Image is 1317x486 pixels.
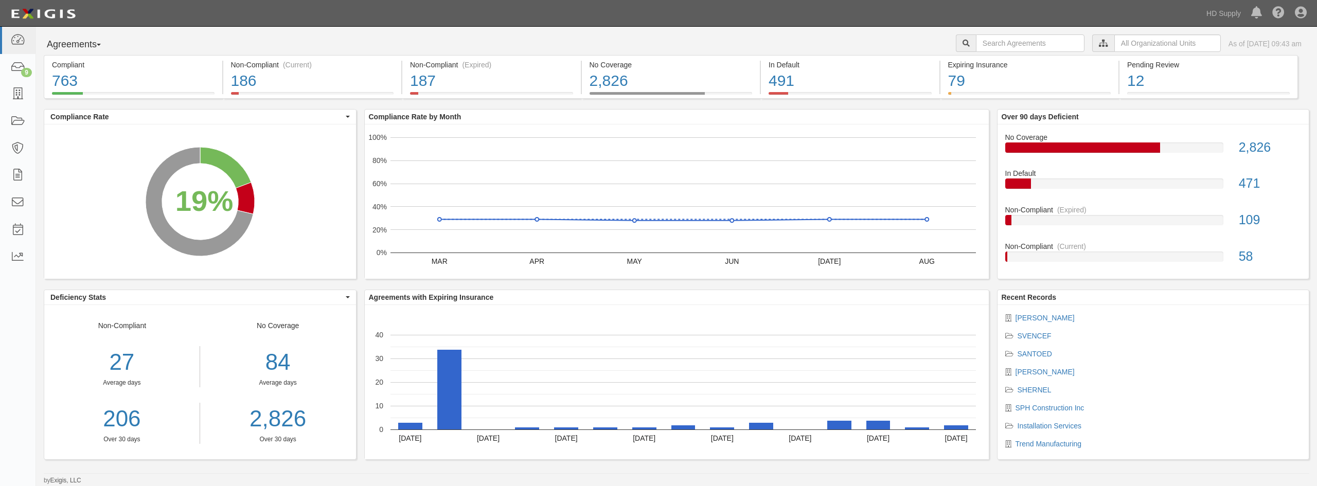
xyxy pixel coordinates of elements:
div: 2,826 [1231,138,1309,157]
a: SVENCEF [1018,332,1052,340]
small: by [44,476,81,485]
a: Non-Compliant(Current)186 [223,92,402,100]
div: As of [DATE] 09:43 am [1229,39,1302,49]
text: [DATE] [555,434,577,442]
div: Pending Review [1127,60,1290,70]
div: Average days [44,379,200,387]
a: Pending Review12 [1119,92,1298,100]
text: 40% [372,203,386,211]
div: Non-Compliant (Expired) [410,60,573,70]
div: Over 30 days [44,435,200,444]
div: Compliant [52,60,215,70]
div: 186 [231,70,394,92]
a: [PERSON_NAME] [1016,368,1075,376]
div: Expiring Insurance [948,60,1111,70]
div: Non-Compliant (Current) [231,60,394,70]
div: Non-Compliant [998,241,1309,251]
text: [DATE] [789,434,811,442]
div: No Coverage [998,132,1309,142]
text: APR [529,257,544,265]
div: In Default [998,168,1309,178]
button: Deficiency Stats [44,290,356,304]
i: Help Center - Complianz [1272,7,1285,20]
a: SPH Construction Inc [1016,404,1084,412]
b: Over 90 days Deficient [1002,113,1079,121]
text: MAR [431,257,447,265]
a: In Default491 [761,92,939,100]
div: Average days [208,379,348,387]
text: 0% [376,248,386,257]
text: 30 [375,354,383,363]
a: SANTOED [1018,350,1052,358]
a: Non-Compliant(Current)58 [1005,241,1302,270]
a: Exigis, LLC [50,477,81,484]
a: Compliant763 [44,92,222,100]
input: All Organizational Units [1114,34,1221,52]
span: Compliance Rate [50,112,343,122]
div: (Current) [1057,241,1086,251]
div: 2,826 [590,70,753,92]
a: SHERNEL [1018,386,1052,394]
svg: A chart. [44,124,356,279]
img: logo-5460c22ac91f19d4615b14bd174203de0afe785f0fc80cf4dbbc73dc1793850b.png [8,5,79,23]
text: [DATE] [399,434,421,442]
a: Non-Compliant(Expired)109 [1005,205,1302,241]
b: Compliance Rate by Month [369,113,461,121]
text: [DATE] [818,257,841,265]
a: Installation Services [1018,422,1082,430]
div: 471 [1231,174,1309,193]
svg: A chart. [365,124,989,279]
div: 27 [44,346,200,379]
button: Agreements [44,34,121,55]
div: 9 [21,68,32,77]
text: 80% [372,156,386,165]
a: No Coverage2,826 [582,92,760,100]
a: HD Supply [1201,3,1246,24]
text: 100% [368,133,387,141]
a: No Coverage2,826 [1005,132,1302,169]
a: 2,826 [208,403,348,435]
div: No Coverage [200,320,356,444]
svg: A chart. [365,305,989,459]
div: No Coverage [590,60,753,70]
div: 763 [52,70,215,92]
div: (Expired) [462,60,491,70]
text: [DATE] [866,434,889,442]
text: 0 [379,425,383,434]
text: 20% [372,225,386,233]
a: Non-Compliant(Expired)187 [402,92,581,100]
div: 12 [1127,70,1290,92]
a: [PERSON_NAME] [1016,314,1075,322]
div: Non-Compliant [998,205,1309,215]
text: JUN [725,257,739,265]
text: [DATE] [476,434,499,442]
div: 79 [948,70,1111,92]
div: 19% [175,180,234,221]
b: Recent Records [1002,293,1057,301]
div: 187 [410,70,573,92]
div: Non-Compliant [44,320,200,444]
a: 206 [44,403,200,435]
a: In Default471 [1005,168,1302,205]
div: 84 [208,346,348,379]
text: [DATE] [945,434,967,442]
text: 40 [375,331,383,339]
text: [DATE] [710,434,733,442]
div: 491 [769,70,932,92]
text: AUG [919,257,934,265]
text: 20 [375,378,383,386]
button: Compliance Rate [44,110,356,124]
div: 109 [1231,211,1309,229]
b: Agreements with Expiring Insurance [369,293,494,301]
div: In Default [769,60,932,70]
div: 58 [1231,247,1309,266]
text: 60% [372,179,386,188]
div: (Current) [283,60,312,70]
text: [DATE] [633,434,655,442]
text: MAY [627,257,642,265]
input: Search Agreements [976,34,1084,52]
